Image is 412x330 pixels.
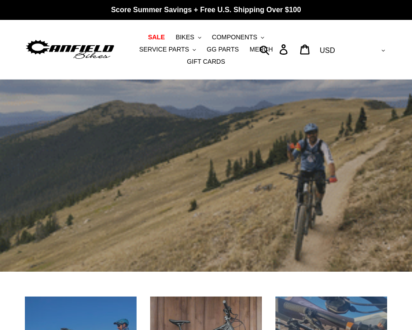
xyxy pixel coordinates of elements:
span: MERCH [250,46,273,53]
a: SALE [143,31,169,43]
span: SALE [148,33,165,41]
button: BIKES [171,31,205,43]
a: GIFT CARDS [182,56,230,68]
span: GIFT CARDS [187,58,225,66]
img: Canfield Bikes [25,38,115,61]
span: COMPONENTS [212,33,257,41]
a: MERCH [245,43,277,56]
button: COMPONENTS [208,31,269,43]
span: BIKES [175,33,194,41]
button: SERVICE PARTS [135,43,200,56]
span: GG PARTS [207,46,239,53]
span: SERVICE PARTS [139,46,189,53]
a: GG PARTS [202,43,243,56]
